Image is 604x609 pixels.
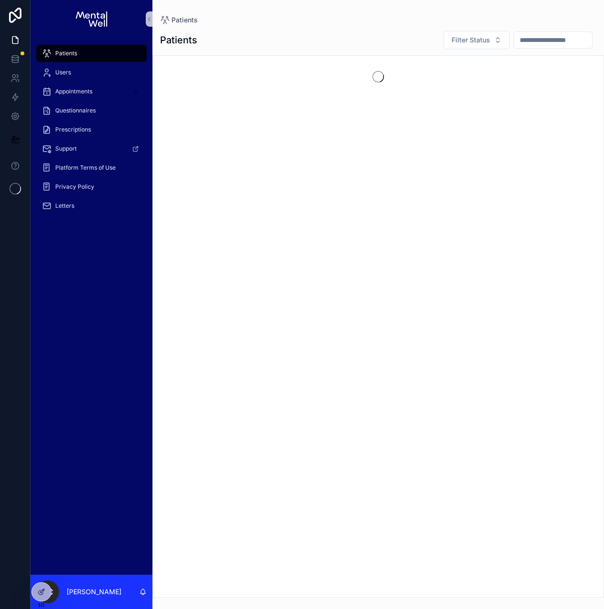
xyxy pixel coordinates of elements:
span: Support [55,145,77,152]
span: Patients [171,15,198,25]
a: Questionnaires [36,102,147,119]
span: Prescriptions [55,126,91,133]
span: Platform Terms of Use [55,164,116,172]
a: Patients [36,45,147,62]
span: Privacy Policy [55,183,94,191]
a: Patients [160,15,198,25]
p: [PERSON_NAME] [67,587,121,597]
span: Users [55,69,71,76]
img: App logo [76,11,107,27]
a: Privacy Policy [36,178,147,195]
span: Patients [55,50,77,57]
a: Letters [36,197,147,214]
span: Questionnaires [55,107,96,114]
a: Users [36,64,147,81]
div: scrollable content [30,38,152,227]
a: Prescriptions [36,121,147,138]
h1: Patients [160,33,197,47]
span: Appointments [55,88,92,95]
a: Platform Terms of Use [36,159,147,176]
button: Select Button [443,31,510,49]
a: Appointments [36,83,147,100]
span: Filter Status [452,35,490,45]
a: Support [36,140,147,157]
span: Letters [55,202,74,210]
